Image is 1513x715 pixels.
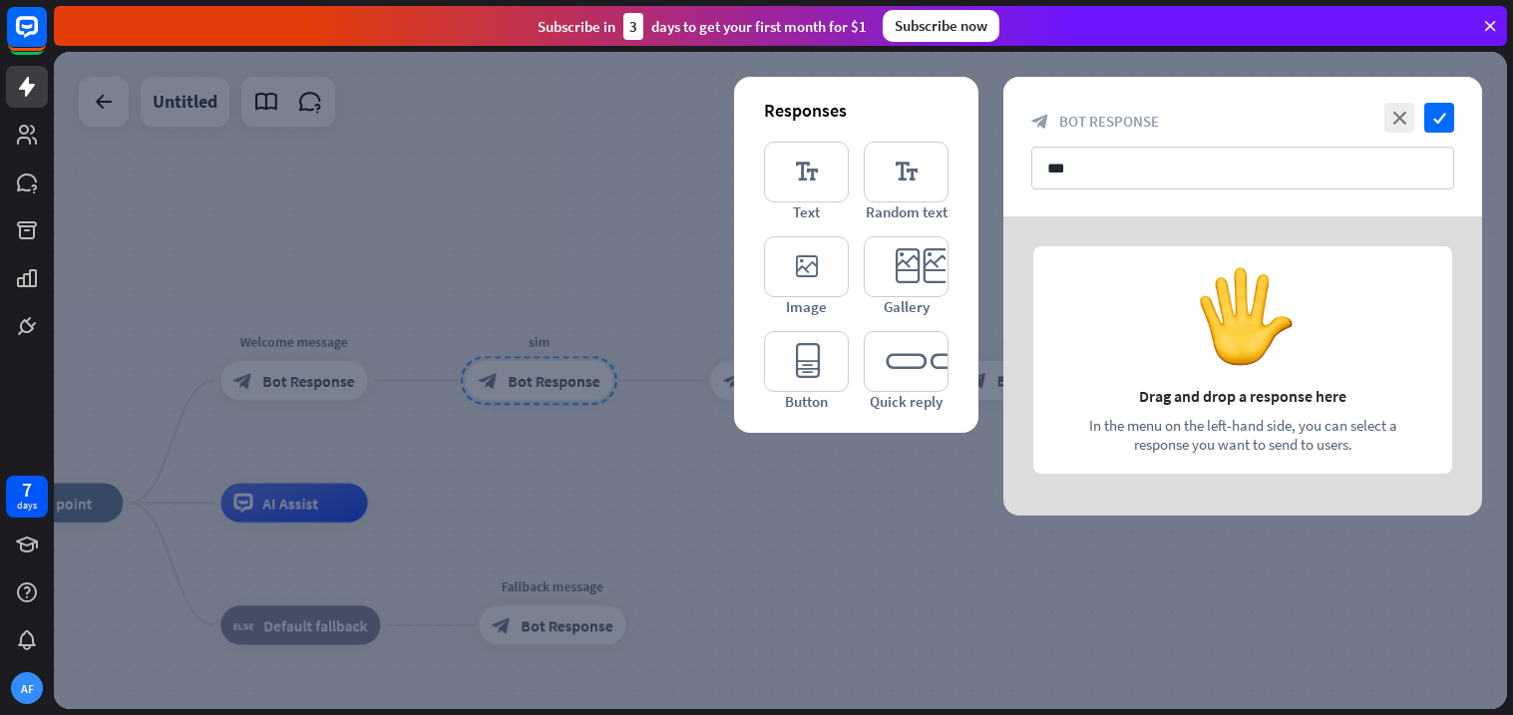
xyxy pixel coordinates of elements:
div: 7 [22,481,32,499]
div: 3 [623,13,643,40]
div: Subscribe in days to get your first month for $1 [538,13,867,40]
div: days [17,499,37,513]
i: check [1424,103,1454,133]
i: close [1384,103,1414,133]
i: block_bot_response [1031,113,1049,131]
div: Subscribe now [883,10,999,42]
a: 7 days [6,476,48,518]
span: Bot Response [1059,112,1159,131]
div: AF [11,672,43,704]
